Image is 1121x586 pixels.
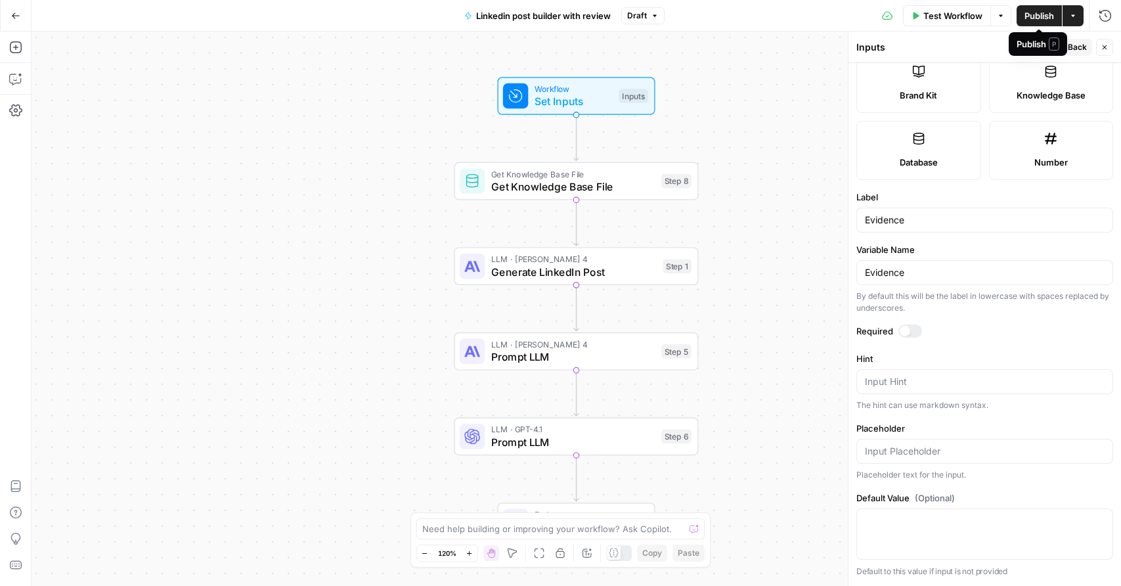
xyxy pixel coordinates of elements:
label: Hint [856,352,1113,365]
span: LLM · GPT-4.1 [491,423,655,436]
span: Draft [627,10,647,22]
span: Number [1034,156,1068,169]
span: End [535,508,642,521]
div: Step 5 [661,344,692,359]
g: Edge from step_1 to step_5 [574,285,579,331]
span: 120% [438,548,456,558]
div: Step 1 [663,259,692,273]
span: Linkedin post builder with review [476,9,611,22]
button: Paste [672,545,705,562]
label: Placeholder [856,422,1113,435]
input: Input Placeholder [865,445,1105,458]
button: Draft [621,7,665,24]
span: Publish [1024,9,1054,22]
div: Inputs [619,89,648,103]
div: LLM · [PERSON_NAME] 4Generate LinkedIn PostStep 1 [454,247,699,285]
button: Linkedin post builder with review [456,5,619,26]
span: Copy [642,547,662,559]
g: Edge from step_5 to step_6 [574,371,579,417]
span: LLM · [PERSON_NAME] 4 [491,338,655,350]
div: LLM · [PERSON_NAME] 4Prompt LLMStep 5 [454,332,699,371]
span: Test Workflow [923,9,982,22]
div: WorkflowSet InputsInputs [454,77,699,115]
button: Back [1051,39,1092,56]
g: Edge from step_6 to end [574,455,579,501]
div: Step 6 [661,430,692,444]
span: Prompt LLM [491,349,655,365]
span: Set Inputs [535,93,613,109]
label: Variable Name [856,243,1113,256]
div: By default this will be the label in lowercase with spaces replaced by underscores. [856,290,1113,314]
span: Get Knowledge Base File [491,168,655,180]
g: Edge from start to step_8 [574,115,579,161]
g: Edge from step_8 to step_1 [574,200,579,246]
div: The hint can use markdown syntax. [856,399,1113,411]
div: Placeholder text for the input. [856,469,1113,481]
input: evidence [865,266,1105,279]
div: LLM · GPT-4.1Prompt LLMStep 6 [454,418,699,456]
span: Brand Kit [900,89,937,102]
span: Workflow [535,83,613,95]
span: Generate LinkedIn Post [491,264,657,280]
span: Paste [678,547,699,559]
input: Input Label [865,214,1105,227]
label: Default Value [856,491,1113,505]
button: Test Workflow [903,5,990,26]
div: Step 8 [661,174,692,189]
div: EndOutput [454,503,699,541]
button: Copy [637,545,667,562]
div: Inputs [856,41,1047,54]
div: Get Knowledge Base FileGet Knowledge Base FileStep 8 [454,162,699,200]
span: Database [900,156,938,169]
span: Get Knowledge Base File [491,179,655,194]
span: Prompt LLM [491,434,655,450]
span: (Optional) [915,491,955,505]
p: Default to this value if input is not provided [856,565,1113,578]
button: Publish [1017,5,1062,26]
span: Knowledge Base [1017,89,1086,102]
span: Back [1068,41,1087,53]
label: Required [856,325,1113,338]
label: Label [856,191,1113,204]
span: LLM · [PERSON_NAME] 4 [491,253,657,265]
